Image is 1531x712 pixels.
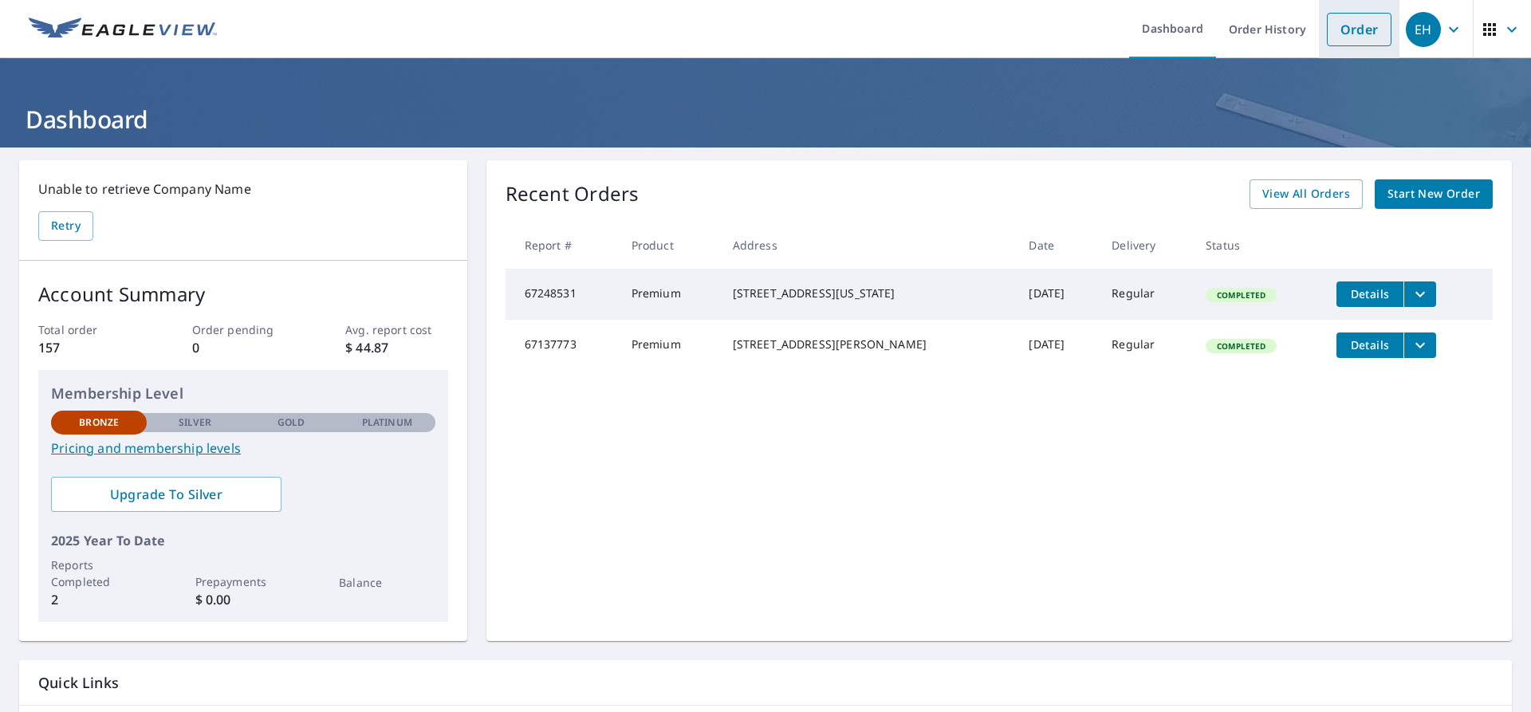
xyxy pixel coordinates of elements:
span: Retry [51,216,81,236]
p: Quick Links [38,673,1493,693]
p: 0 [192,338,294,357]
p: Platinum [362,415,412,430]
span: Details [1346,337,1394,352]
td: Premium [619,269,720,320]
p: 157 [38,338,140,357]
div: [STREET_ADDRESS][PERSON_NAME] [733,336,1004,352]
td: 67248531 [506,269,619,320]
td: 67137773 [506,320,619,371]
button: detailsBtn-67137773 [1336,332,1403,358]
span: Details [1346,286,1394,301]
th: Date [1016,222,1099,269]
p: Gold [277,415,305,430]
p: Balance [339,574,435,591]
span: View All Orders [1262,184,1350,204]
p: Avg. report cost [345,321,447,338]
a: Pricing and membership levels [51,439,435,458]
img: EV Logo [29,18,217,41]
td: [DATE] [1016,320,1099,371]
th: Product [619,222,720,269]
a: Upgrade To Silver [51,477,281,512]
span: Start New Order [1387,184,1480,204]
p: $ 44.87 [345,338,447,357]
a: Start New Order [1375,179,1493,209]
td: Regular [1099,269,1193,320]
a: Order [1327,13,1391,46]
p: Recent Orders [506,179,640,209]
p: Order pending [192,321,294,338]
p: Unable to retrieve Company Name [38,179,448,199]
a: View All Orders [1250,179,1363,209]
span: Upgrade To Silver [64,486,269,503]
button: filesDropdownBtn-67248531 [1403,281,1436,307]
p: 2 [51,590,147,609]
span: Completed [1207,340,1275,352]
th: Status [1193,222,1324,269]
th: Address [720,222,1017,269]
p: Total order [38,321,140,338]
button: Retry [38,211,93,241]
p: Silver [179,415,212,430]
p: Bronze [79,415,119,430]
td: Premium [619,320,720,371]
p: $ 0.00 [195,590,291,609]
p: Reports Completed [51,557,147,590]
p: Account Summary [38,280,448,309]
button: detailsBtn-67248531 [1336,281,1403,307]
p: Membership Level [51,383,435,404]
p: 2025 Year To Date [51,531,435,550]
button: filesDropdownBtn-67137773 [1403,332,1436,358]
td: Regular [1099,320,1193,371]
span: Completed [1207,289,1275,301]
th: Report # [506,222,619,269]
th: Delivery [1099,222,1193,269]
div: [STREET_ADDRESS][US_STATE] [733,285,1004,301]
p: Prepayments [195,573,291,590]
td: [DATE] [1016,269,1099,320]
div: EH [1406,12,1441,47]
h1: Dashboard [19,103,1512,136]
